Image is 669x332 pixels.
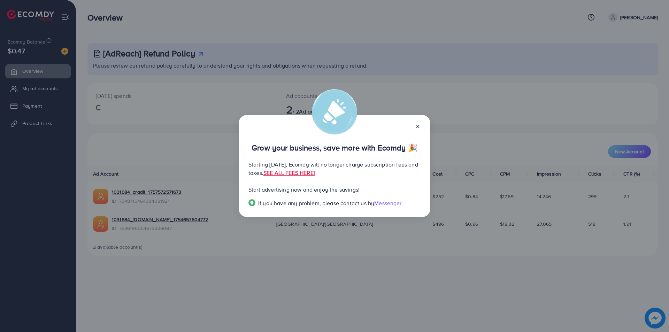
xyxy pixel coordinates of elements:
span: If you have any problem, please contact us by [258,199,374,207]
p: Grow your business, save more with Ecomdy 🎉 [248,144,421,152]
span: Messenger [374,199,401,207]
img: Popup guide [248,199,255,206]
p: Starting [DATE], Ecomdy will no longer charge subscription fees and taxes. [248,160,421,177]
p: Start advertising now and enjoy the savings! [248,185,421,194]
a: SEE ALL FEES HERE! [263,169,315,177]
img: alert [312,89,357,134]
